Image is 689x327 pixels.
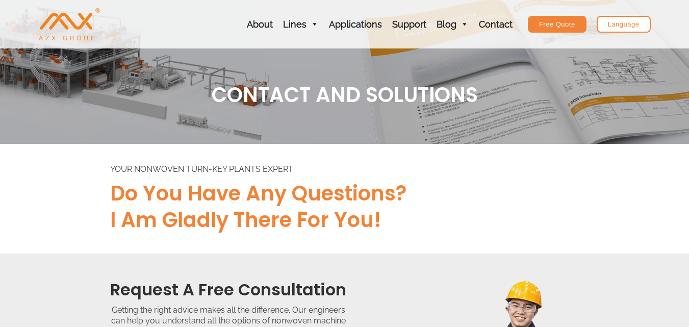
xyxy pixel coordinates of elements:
[59,279,398,300] h2: Request a Free Consultation
[59,82,630,108] h1: CONTACT AND SOLUTIONS
[597,16,651,33] a: Language
[528,16,586,33] a: Free Quote
[39,19,100,29] a: AZX Nonwoven Machine
[110,164,630,175] div: YOUR NONWOVEN TURN-KEY PLANTS EXPERT
[110,180,630,233] h2: Do you have any questions? I am gladly there for you!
